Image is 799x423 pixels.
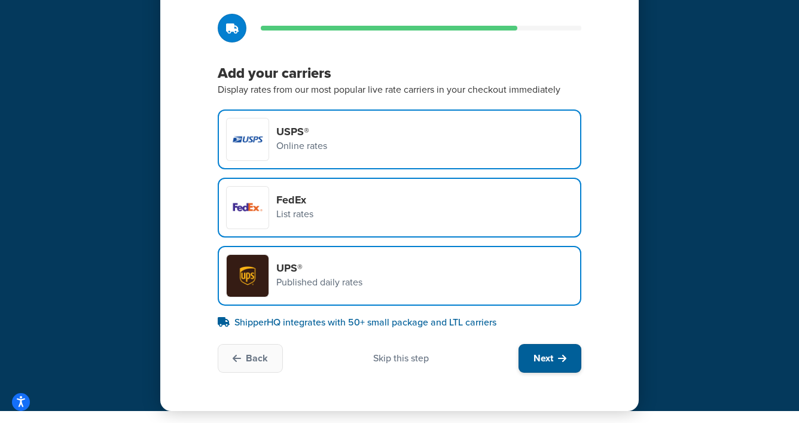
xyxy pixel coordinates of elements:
div: Skip this step [373,352,429,365]
button: Next [519,344,581,373]
span: Back [246,352,268,365]
h3: Add your carriers [218,64,581,82]
button: Back [218,344,283,373]
p: List rates [276,206,313,222]
span: Next [533,352,553,365]
p: Published daily rates [276,275,362,290]
p: Online rates [276,138,327,154]
h4: FedEx [276,193,313,206]
h4: UPS® [276,261,362,275]
h4: USPS® [276,125,327,138]
p: ShipperHQ integrates with 50+ small package and LTL carriers [218,315,581,330]
p: Display rates from our most popular live rate carriers in your checkout immediately [218,82,581,98]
